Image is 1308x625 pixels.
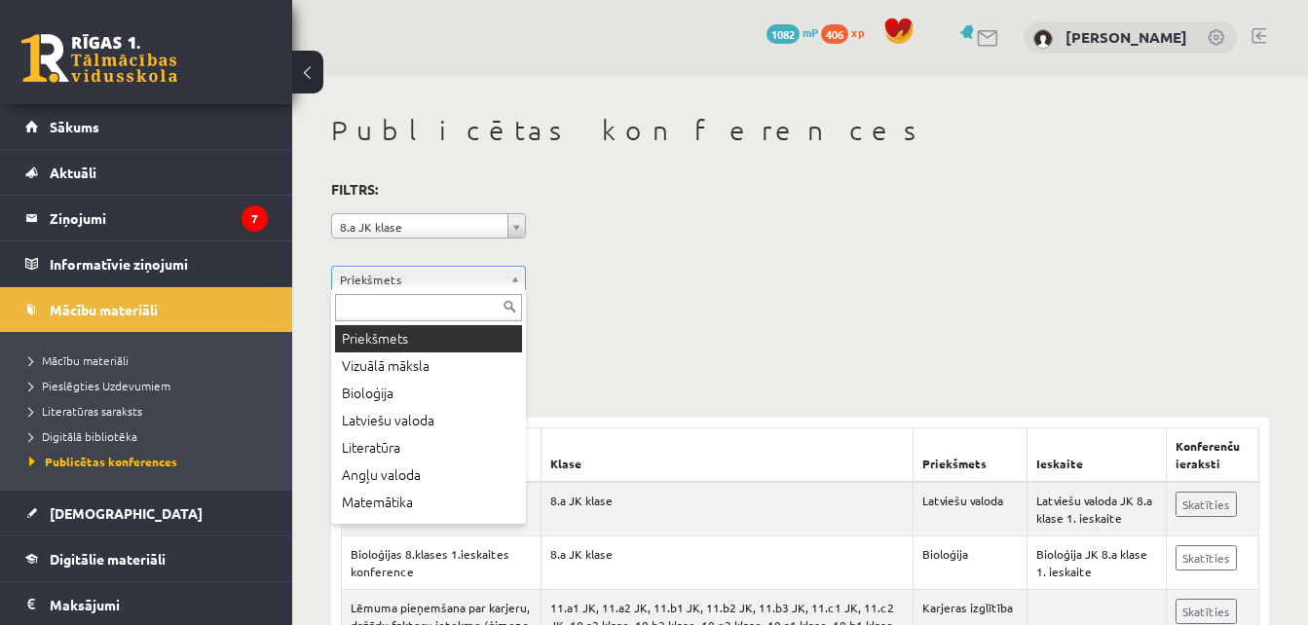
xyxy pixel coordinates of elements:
div: Priekšmets [335,325,522,352]
div: Matemātika [335,489,522,516]
div: Latviešu valoda [335,407,522,434]
div: Vizuālā māksla [335,352,522,380]
div: Literatūra [335,434,522,461]
div: Angļu valoda [335,461,522,489]
div: Latvijas un pasaules vēsture [335,516,522,543]
div: Bioloģija [335,380,522,407]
